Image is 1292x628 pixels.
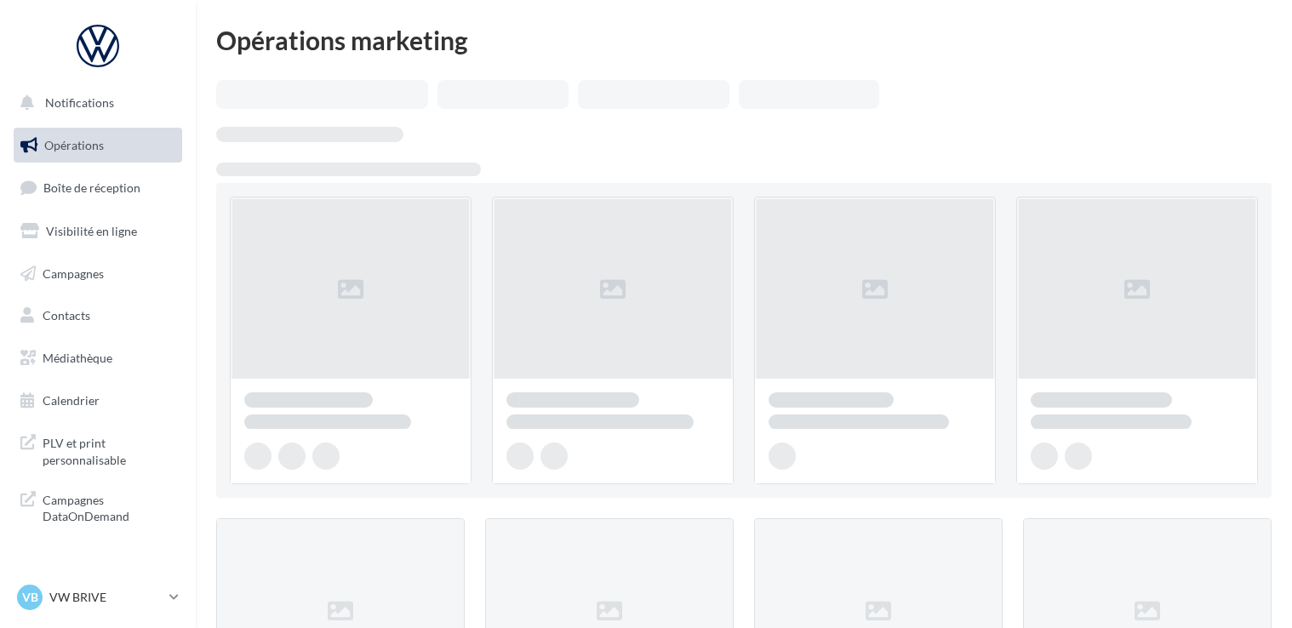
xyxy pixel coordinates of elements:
a: Boîte de réception [10,169,186,206]
a: Opérations [10,128,186,163]
a: VB VW BRIVE [14,581,182,614]
span: Boîte de réception [43,180,140,195]
span: VB [22,589,38,606]
a: Campagnes DataOnDemand [10,482,186,532]
a: PLV et print personnalisable [10,425,186,475]
a: Visibilité en ligne [10,214,186,249]
div: Opérations marketing [216,27,1272,53]
span: Calendrier [43,393,100,408]
span: Campagnes DataOnDemand [43,488,175,525]
a: Contacts [10,298,186,334]
a: Calendrier [10,383,186,419]
span: Notifications [45,95,114,110]
button: Notifications [10,85,179,121]
a: Campagnes [10,256,186,292]
p: VW BRIVE [49,589,163,606]
span: Opérations [44,138,104,152]
span: Visibilité en ligne [46,224,137,238]
span: Contacts [43,308,90,323]
span: Médiathèque [43,351,112,365]
a: Médiathèque [10,340,186,376]
span: Campagnes [43,265,104,280]
span: PLV et print personnalisable [43,431,175,468]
